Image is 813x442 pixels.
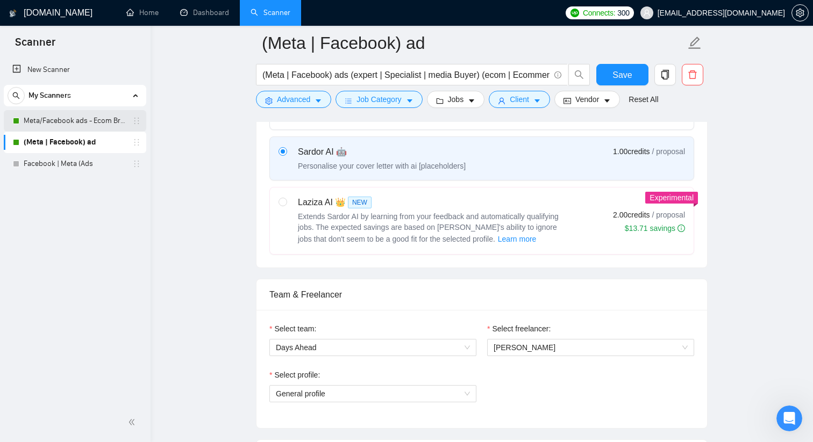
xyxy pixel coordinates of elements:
[650,193,694,202] span: Experimental
[776,405,802,431] iframe: Intercom live chat
[262,68,550,82] input: Search Freelance Jobs...
[654,64,676,85] button: copy
[356,93,401,105] span: Job Category
[315,97,322,105] span: caret-down
[269,323,316,335] label: Select team:
[652,146,685,157] span: / proposal
[276,389,325,398] span: General profile
[436,97,444,105] span: folder
[629,93,658,105] a: Reset All
[497,233,537,245] button: Laziza AI NEWExtends Sardor AI by learning from your feedback and automatically qualifying jobs. ...
[613,146,650,157] span: 1.00 credits
[265,97,273,105] span: setting
[510,93,529,105] span: Client
[132,117,141,125] span: holder
[427,91,485,108] button: folderJobscaret-down
[603,97,611,105] span: caret-down
[568,64,590,85] button: search
[613,209,650,221] span: 2.00 credits
[8,87,25,104] button: search
[298,146,466,158] div: Sardor AI 🤖
[128,417,139,427] span: double-left
[498,97,505,105] span: user
[24,132,126,153] a: (Meta | Facebook) ad
[596,64,648,85] button: Save
[345,97,352,105] span: bars
[498,233,537,245] span: Learn more
[24,153,126,175] a: Facebook | Meta (Ads
[298,212,559,243] span: Extends Sardor AI by learning from your feedback and automatically qualifying jobs. The expected ...
[348,197,372,208] span: NEW
[612,68,632,82] span: Save
[262,30,686,56] input: Scanner name...
[24,110,126,132] a: Meta/Facebook ads - Ecom Broader
[682,70,703,79] span: delete
[28,85,71,106] span: My Scanners
[298,161,466,171] div: Personalise your cover letter with ai [placeholders]
[251,8,290,17] a: searchScanner
[792,9,808,17] span: setting
[269,279,694,310] div: Team & Freelancer
[554,71,561,78] span: info-circle
[8,92,24,99] span: search
[494,343,555,352] span: [PERSON_NAME]
[791,9,809,17] a: setting
[564,97,571,105] span: idcard
[448,93,464,105] span: Jobs
[4,85,146,175] li: My Scanners
[575,93,599,105] span: Vendor
[336,91,422,108] button: barsJob Categorycaret-down
[652,209,685,220] span: / proposal
[132,138,141,147] span: holder
[677,224,685,232] span: info-circle
[274,369,320,381] span: Select profile:
[625,223,685,234] div: $13.71 savings
[9,5,17,22] img: logo
[277,93,310,105] span: Advanced
[617,7,629,19] span: 300
[688,36,702,50] span: edit
[487,323,551,335] label: Select freelancer:
[570,9,579,17] img: upwork-logo.png
[6,34,64,57] span: Scanner
[533,97,541,105] span: caret-down
[583,7,615,19] span: Connects:
[791,4,809,21] button: setting
[4,59,146,81] li: New Scanner
[180,8,229,17] a: dashboardDashboard
[643,9,651,17] span: user
[554,91,620,108] button: idcardVendorcaret-down
[468,97,475,105] span: caret-down
[12,59,138,81] a: New Scanner
[126,8,159,17] a: homeHome
[489,91,550,108] button: userClientcaret-down
[298,196,567,209] div: Laziza AI
[335,196,346,209] span: 👑
[256,91,331,108] button: settingAdvancedcaret-down
[569,70,589,79] span: search
[655,70,675,79] span: copy
[682,64,703,85] button: delete
[132,160,141,168] span: holder
[276,339,470,356] span: Days Ahead
[406,97,413,105] span: caret-down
